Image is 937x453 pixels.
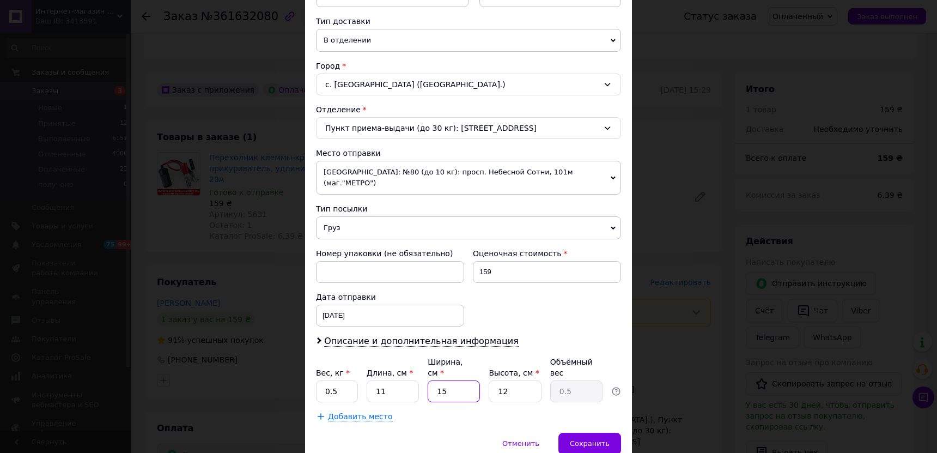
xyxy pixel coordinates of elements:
div: с. [GEOGRAPHIC_DATA] ([GEOGRAPHIC_DATA].) [316,74,621,95]
span: В отделении [316,29,621,52]
span: Отменить [502,439,539,448]
span: Добавить место [328,412,393,421]
span: Груз [316,216,621,239]
div: Город [316,61,621,71]
div: Объёмный вес [550,357,603,378]
label: Длина, см [367,369,413,377]
label: Вес, кг [316,369,350,377]
label: Ширина, см [428,358,463,377]
div: Номер упаковки (не обязательно) [316,248,464,259]
span: Место отправки [316,149,381,158]
div: Оценочная стоимость [473,248,621,259]
span: Тип посылки [316,204,367,213]
span: Описание и дополнительная информация [324,336,519,347]
span: Сохранить [570,439,610,448]
div: Пункт приема-выдачи (до 30 кг): [STREET_ADDRESS] [316,117,621,139]
span: [GEOGRAPHIC_DATA]: №80 (до 10 кг): просп. Небесной Сотни, 101м (маг."МЕТРО") [316,161,621,195]
div: Отделение [316,104,621,115]
div: Дата отправки [316,292,464,303]
label: Высота, см [489,369,539,377]
span: Тип доставки [316,17,370,26]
